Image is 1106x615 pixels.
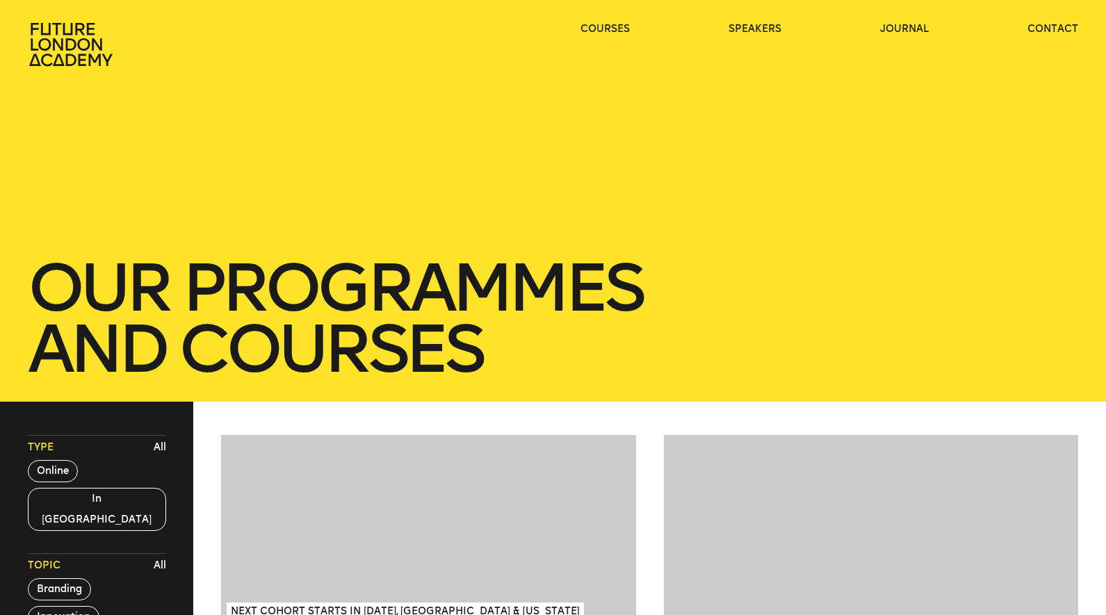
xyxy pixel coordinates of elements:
button: All [150,555,170,576]
h1: our Programmes and courses [28,257,1078,379]
button: Branding [28,578,91,600]
a: journal [880,22,929,36]
a: speakers [729,22,781,36]
button: In [GEOGRAPHIC_DATA] [28,488,166,531]
a: courses [580,22,630,36]
button: All [150,437,170,458]
span: Topic [28,559,60,573]
button: Online [28,460,78,482]
span: Type [28,441,54,454]
a: contact [1027,22,1078,36]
